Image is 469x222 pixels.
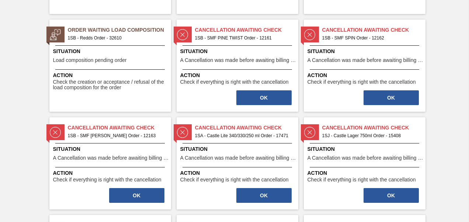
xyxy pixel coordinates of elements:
[177,127,188,138] img: status
[308,177,416,183] span: Check if everything is right with the cancellation
[108,187,165,204] div: Complete task: 2282357
[68,26,171,34] span: Order Waiting Load Composition
[308,169,424,177] span: Action
[177,29,188,40] img: status
[308,72,424,79] span: Action
[236,90,292,106] div: Complete task: 2282355
[363,187,420,204] div: Complete task: 2282380
[308,145,424,153] span: Situation
[304,127,315,138] img: status
[53,155,169,161] span: A Cancellation was made before awaiting billing stage
[363,90,420,106] div: Complete task: 2282356
[180,58,296,63] span: A Cancellation was made before awaiting billing stage
[180,72,296,79] span: Action
[364,90,419,105] button: OK
[53,177,161,183] span: Check if everything is right with the cancellation
[308,155,424,161] span: A Cancellation was made before awaiting billing stage
[236,188,292,203] button: OK
[180,48,296,55] span: Situation
[322,26,425,34] span: Cancellation Awaiting Check
[53,145,169,153] span: Situation
[308,48,424,55] span: Situation
[322,124,425,132] span: Cancellation Awaiting Check
[180,145,296,153] span: Situation
[180,169,296,177] span: Action
[50,29,61,40] img: status
[68,124,171,132] span: Cancellation Awaiting Check
[236,90,292,105] button: OK
[364,188,419,203] button: OK
[308,58,424,63] span: A Cancellation was made before awaiting billing stage
[236,187,292,204] div: Complete task: 2282379
[68,132,165,140] span: 1SB - SMF STROM Order - 12163
[322,34,420,42] span: 1SB - SMF SPIN Order - 12162
[195,124,298,132] span: Cancellation Awaiting Check
[195,34,292,42] span: 1SB - SMF PINE TWIST Order - 12161
[180,155,296,161] span: A Cancellation was made before awaiting billing stage
[322,132,420,140] span: 1SJ - Castle Lager 750ml Order - 15408
[53,169,169,177] span: Action
[180,79,289,85] span: Check if everything is right with the cancellation
[53,58,127,63] span: Load composition pending order
[53,48,169,55] span: Situation
[53,72,169,79] span: Action
[50,127,61,138] img: status
[53,79,169,91] span: Check the creation or acceptance / refusal of the load composition for the order
[68,34,165,42] span: 1SB - Redds Order - 32610
[308,79,416,85] span: Check if everything is right with the cancellation
[180,177,289,183] span: Check if everything is right with the cancellation
[304,29,315,40] img: status
[109,188,164,203] button: OK
[195,132,292,140] span: 1SA - Castle Lite 340/330/250 ml Order - 17471
[195,26,298,34] span: Cancellation Awaiting Check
